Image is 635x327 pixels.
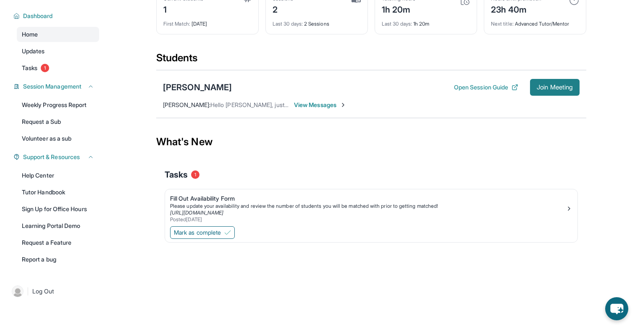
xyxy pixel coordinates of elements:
div: 1h 20m [382,16,470,27]
div: Fill Out Availability Form [170,194,566,203]
span: View Messages [294,101,346,109]
a: Volunteer as a sub [17,131,99,146]
span: Support & Resources [23,153,80,161]
div: Please update your availability and review the number of students you will be matched with prior ... [170,203,566,209]
span: Mark as complete [174,228,221,237]
a: Sign Up for Office Hours [17,201,99,217]
img: Mark as complete [224,229,231,236]
span: First Match : [163,21,190,27]
span: Home [22,30,38,39]
span: Next title : [491,21,514,27]
span: | [27,286,29,296]
a: [URL][DOMAIN_NAME] [170,209,223,216]
span: 1 [41,64,49,72]
button: Support & Resources [20,153,94,161]
a: |Log Out [8,282,99,301]
a: Help Center [17,168,99,183]
button: Dashboard [20,12,94,20]
div: 23h 40m [491,2,541,16]
span: Join Meeting [537,85,573,90]
span: Session Management [23,82,81,91]
div: Students [156,51,586,70]
button: Join Meeting [530,79,580,96]
div: 1h 20m [382,2,415,16]
span: Dashboard [23,12,53,20]
span: Updates [22,47,45,55]
div: 1 [163,2,203,16]
div: Advanced Tutor/Mentor [491,16,579,27]
a: Tasks1 [17,60,99,76]
div: Posted [DATE] [170,216,566,223]
span: Last 30 days : [273,21,303,27]
div: [PERSON_NAME] [163,81,232,93]
span: Log Out [32,287,54,296]
button: chat-button [605,297,628,320]
img: Chevron-Right [340,102,346,108]
span: [PERSON_NAME] : [163,101,210,108]
div: 2 Sessions [273,16,361,27]
span: Last 30 days : [382,21,412,27]
a: Tutor Handbook [17,185,99,200]
span: 1 [191,170,199,179]
div: 2 [273,2,294,16]
span: Tasks [165,169,188,181]
div: [DATE] [163,16,252,27]
a: Fill Out Availability FormPlease update your availability and review the number of students you w... [165,189,577,225]
a: Learning Portal Demo [17,218,99,233]
span: Tasks [22,64,37,72]
a: Updates [17,44,99,59]
a: Weekly Progress Report [17,97,99,112]
a: Home [17,27,99,42]
a: Request a Feature [17,235,99,250]
span: Hello [PERSON_NAME], just a quick reminder that we have a meeting at 7 PM [DATE]. See you then! [210,101,476,108]
div: What's New [156,123,586,160]
a: Report a bug [17,252,99,267]
button: Open Session Guide [454,83,518,92]
button: Mark as complete [170,226,235,239]
a: Request a Sub [17,114,99,129]
img: user-img [12,285,24,297]
button: Session Management [20,82,94,91]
